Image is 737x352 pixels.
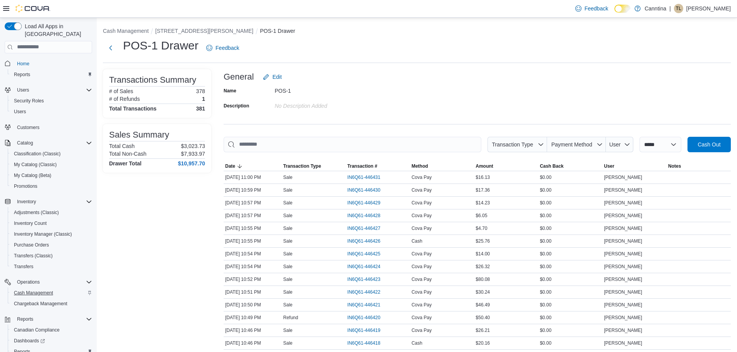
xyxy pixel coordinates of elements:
[476,276,490,282] span: $80.08
[2,122,95,133] button: Customers
[272,73,282,81] span: Edit
[487,137,547,152] button: Transaction Type
[547,137,606,152] button: Payment Method
[14,290,53,296] span: Cash Management
[412,327,432,333] span: Cova Pay
[14,315,92,324] span: Reports
[604,315,642,321] span: [PERSON_NAME]
[11,288,92,298] span: Cash Management
[2,314,95,325] button: Reports
[604,302,642,308] span: [PERSON_NAME]
[538,313,602,322] div: $0.00
[283,163,321,169] span: Transaction Type
[11,262,36,271] a: Transfers
[224,162,282,171] button: Date
[686,4,731,13] p: [PERSON_NAME]
[283,315,298,321] p: Refund
[476,340,490,346] span: $20.16
[410,162,474,171] button: Method
[109,143,135,149] h6: Total Cash
[347,264,380,270] span: IN6Q61-446424
[538,224,602,233] div: $0.00
[11,70,33,79] a: Reports
[14,183,38,189] span: Promotions
[347,236,388,246] button: IN6Q61-446426
[674,4,683,13] div: Thiago Latorraca
[538,211,602,220] div: $0.00
[11,96,92,105] span: Security Roles
[347,238,380,244] span: IN6Q61-446426
[8,250,95,261] button: Transfers (Classic)
[224,236,282,246] div: [DATE] 10:55 PM
[14,85,32,95] button: Users
[667,162,731,171] button: Notes
[2,277,95,287] button: Operations
[11,219,50,228] a: Inventory Count
[11,240,92,250] span: Purchase Orders
[283,302,292,308] p: Sale
[11,182,92,191] span: Promotions
[14,172,51,179] span: My Catalog (Beta)
[14,98,44,104] span: Security Roles
[8,335,95,346] a: Dashboards
[11,208,92,217] span: Adjustments (Classic)
[585,5,608,12] span: Feedback
[412,187,432,193] span: Cova Pay
[155,28,253,34] button: [STREET_ADDRESS][PERSON_NAME]
[668,163,681,169] span: Notes
[538,173,602,182] div: $0.00
[14,71,30,78] span: Reports
[476,213,487,219] span: $6.05
[224,198,282,207] div: [DATE] 10:57 PM
[260,69,285,85] button: Edit
[224,326,282,335] div: [DATE] 10:46 PM
[604,163,614,169] span: User
[283,251,292,257] p: Sale
[604,174,642,180] span: [PERSON_NAME]
[14,242,49,248] span: Purchase Orders
[11,336,92,345] span: Dashboards
[476,289,490,295] span: $30.24
[14,277,43,287] button: Operations
[11,230,92,239] span: Inventory Manager (Classic)
[347,173,388,182] button: IN6Q61-446431
[11,251,92,260] span: Transfers (Classic)
[604,276,642,282] span: [PERSON_NAME]
[14,85,92,95] span: Users
[11,70,92,79] span: Reports
[604,327,642,333] span: [PERSON_NAME]
[538,185,602,195] div: $0.00
[538,249,602,258] div: $0.00
[178,160,205,167] h4: $10,957.70
[181,143,205,149] p: $3,023.73
[224,211,282,220] div: [DATE] 10:57 PM
[8,170,95,181] button: My Catalog (Beta)
[476,264,490,270] span: $26.32
[604,187,642,193] span: [PERSON_NAME]
[11,240,52,250] a: Purchase Orders
[14,301,67,307] span: Chargeback Management
[604,264,642,270] span: [PERSON_NAME]
[283,238,292,244] p: Sale
[604,200,642,206] span: [PERSON_NAME]
[347,313,388,322] button: IN6Q61-446420
[412,276,432,282] span: Cova Pay
[282,162,346,171] button: Transaction Type
[347,302,380,308] span: IN6Q61-446421
[412,315,432,321] span: Cova Pay
[645,4,666,13] p: Canntina
[14,109,26,115] span: Users
[14,197,92,206] span: Inventory
[17,61,29,67] span: Home
[8,148,95,159] button: Classification (Classic)
[11,325,92,335] span: Canadian Compliance
[412,225,432,231] span: Cova Pay
[604,213,642,219] span: [PERSON_NAME]
[412,163,428,169] span: Method
[14,338,45,344] span: Dashboards
[2,85,95,95] button: Users
[11,299,70,308] a: Chargeback Management
[103,27,731,36] nav: An example of EuiBreadcrumbs
[109,88,133,94] h6: # of Sales
[11,182,41,191] a: Promotions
